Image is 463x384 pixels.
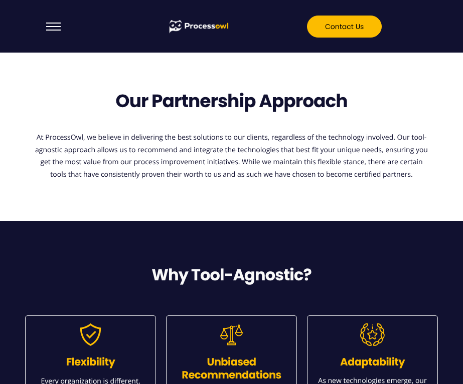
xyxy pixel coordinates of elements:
[307,16,382,38] a: Contact us
[174,356,289,382] h3: Unbiased Recommendations
[20,266,443,285] h2: Why Tool-Agnostic?​
[33,356,148,369] h3: Flexibility
[115,90,347,112] h1: Our Partnership Approach
[325,23,364,30] span: Contact us
[35,132,428,181] p: At ProcessOwl, we believe in delivering the best solutions to our clients, regardless of the tech...
[315,356,430,369] h3: Adaptability
[42,19,65,35] button: hamburger-icon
